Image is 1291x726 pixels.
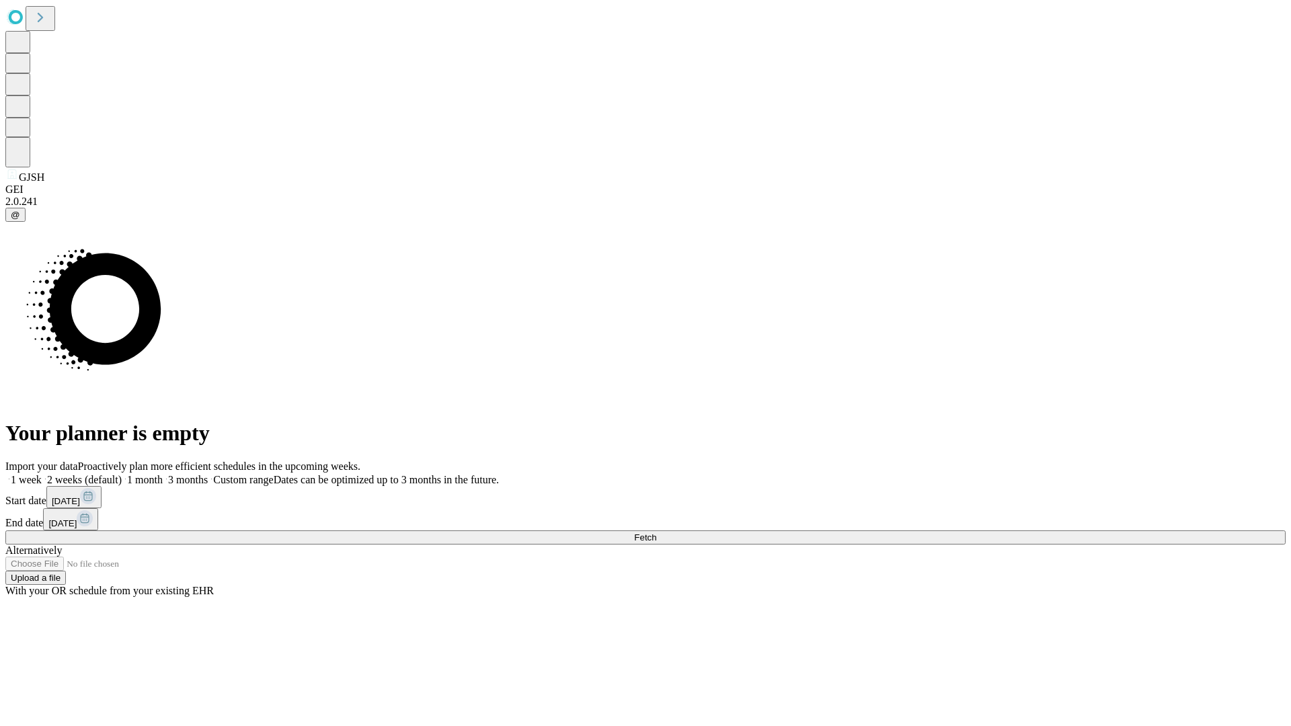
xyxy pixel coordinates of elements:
button: @ [5,208,26,222]
span: Alternatively [5,544,62,556]
button: [DATE] [43,508,98,530]
span: 2 weeks (default) [47,474,122,485]
button: [DATE] [46,486,102,508]
span: 1 month [127,474,163,485]
div: 2.0.241 [5,196,1286,208]
span: Fetch [634,532,656,542]
span: GJSH [19,171,44,183]
span: @ [11,210,20,220]
span: Proactively plan more efficient schedules in the upcoming weeks. [78,460,360,472]
div: GEI [5,184,1286,196]
span: [DATE] [52,496,80,506]
span: With your OR schedule from your existing EHR [5,585,214,596]
span: Dates can be optimized up to 3 months in the future. [274,474,499,485]
span: Import your data [5,460,78,472]
div: End date [5,508,1286,530]
span: [DATE] [48,518,77,528]
div: Start date [5,486,1286,508]
span: 3 months [168,474,208,485]
button: Fetch [5,530,1286,544]
span: Custom range [213,474,273,485]
button: Upload a file [5,571,66,585]
span: 1 week [11,474,42,485]
h1: Your planner is empty [5,421,1286,446]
